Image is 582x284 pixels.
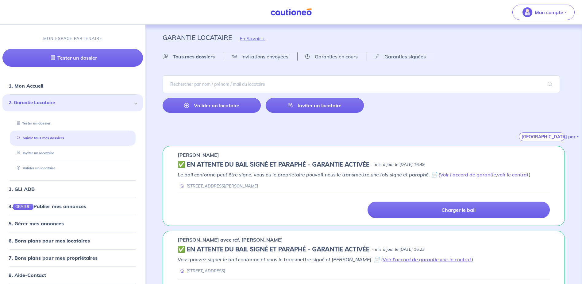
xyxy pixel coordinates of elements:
p: Garantie Locataire [163,32,232,43]
span: 2. Garantie Locataire [9,100,132,107]
div: 3. GLI ADB [2,183,143,195]
a: voir le contrat [497,172,529,178]
a: Tester un dossier [14,121,51,125]
a: Inviter un locataire [266,98,364,113]
span: Invitations envoyées [241,53,288,60]
h5: ✅️️️ EN ATTENTE DU BAIL SIGNÉ ET PARAPHÉ - GARANTIE ACTIVÉE [178,161,369,168]
div: [STREET_ADDRESS] [178,268,225,274]
div: 1. Mon Accueil [2,80,143,92]
a: Tester un dossier [2,49,143,67]
a: Inviter un locataire [14,151,54,156]
a: voir le contrat [440,256,472,262]
a: 5. Gérer mes annonces [9,220,64,227]
p: MON ESPACE PARTENAIRE [43,36,102,41]
div: state: CONTRACT-SIGNED, Context: FINISHED,IS-GL-CAUTION [178,246,550,253]
div: 7. Bons plans pour mes propriétaires [2,252,143,264]
div: [STREET_ADDRESS][PERSON_NAME] [178,183,258,189]
p: - mis à jour le [DATE] 16:49 [372,162,425,168]
a: Invitations envoyées [224,53,297,61]
a: Suivre tous mes dossiers [14,136,64,140]
img: illu_account_valid_menu.svg [522,7,532,17]
a: 4.GRATUITPublier mes annonces [9,203,86,209]
div: 4.GRATUITPublier mes annonces [2,200,143,212]
img: Cautioneo [268,8,314,16]
a: 7. Bons plans pour mes propriétaires [9,255,98,261]
span: Tous mes dossiers [173,53,215,60]
div: 6. Bons plans pour mes locataires [2,235,143,247]
a: 1. Mon Accueil [9,83,43,89]
div: Suivre tous mes dossiers [10,133,136,144]
p: Mon compte [535,9,563,16]
div: Inviter un locataire [10,148,136,159]
a: Voir l'accord de garantie [440,172,496,178]
p: [PERSON_NAME] avec réf. [PERSON_NAME] [178,236,283,243]
div: 8. Aide-Contact [2,269,143,281]
a: Charger le bail [368,202,550,218]
a: Valider un locataire [163,98,261,113]
button: illu_account_valid_menu.svgMon compte [512,5,575,20]
a: Valider un locataire [14,166,55,170]
a: Tous mes dossiers [163,53,224,61]
span: search [540,76,560,93]
p: - mis à jour le [DATE] 16:23 [372,247,425,253]
div: Valider un locataire [10,163,136,173]
div: 2. Garantie Locataire [2,95,143,112]
a: 6. Bons plans pour mes locataires [9,238,90,244]
div: 5. Gérer mes annonces [2,217,143,230]
em: Vous pouvez signer le bail conforme et nous le transmettre signé et [PERSON_NAME]. 📄 ( , ) [178,256,473,262]
p: [PERSON_NAME] [178,151,219,159]
span: Garanties signées [384,53,426,60]
a: 8. Aide-Contact [9,272,46,278]
button: En Savoir + [232,30,273,47]
button: [GEOGRAPHIC_DATA] par [519,132,565,141]
span: Garanties en cours [315,53,358,60]
em: Le bail conforme peut être signé, vous ou le propriétaire pouvait nous le transmettre une fois si... [178,172,530,178]
a: Garanties en cours [298,53,367,61]
h5: ✅️️️ EN ATTENTE DU BAIL SIGNÉ ET PARAPHÉ - GARANTIE ACTIVÉE [178,246,369,253]
p: Charger le bail [441,207,476,213]
div: Tester un dossier [10,118,136,128]
div: state: CONTRACT-SIGNED, Context: ,IS-GL-CAUTION [178,161,550,168]
a: Garanties signées [367,53,435,61]
input: Rechercher par nom / prénom / mail du locataire [163,75,560,93]
a: 3. GLI ADB [9,186,35,192]
a: Voir l'accord de garantie [383,256,439,262]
